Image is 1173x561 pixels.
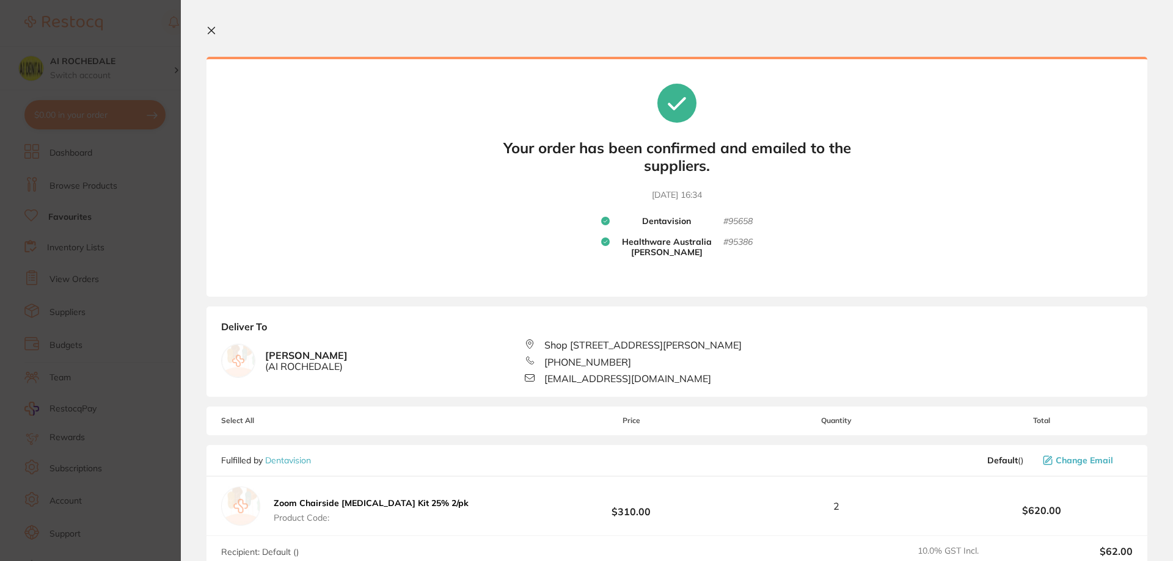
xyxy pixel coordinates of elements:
img: empty.jpg [222,344,255,377]
b: Healthware Australia [PERSON_NAME] [610,237,723,258]
span: Change Email [1056,455,1113,465]
span: 10.0 % GST Incl. [918,546,1020,557]
b: $620.00 [951,505,1133,516]
span: Quantity [723,416,951,425]
p: Fulfilled by [221,455,311,465]
span: [EMAIL_ADDRESS][DOMAIN_NAME] [544,373,711,384]
a: Dentavision [265,455,311,466]
small: # 95658 [723,216,753,227]
span: Select All [221,416,343,425]
span: ( AI ROCHEDALE ) [265,361,348,372]
button: Zoom Chairside [MEDICAL_DATA] Kit 25% 2/pk Product Code: [270,498,472,523]
span: Shop [STREET_ADDRESS][PERSON_NAME] [544,339,742,350]
span: Recipient: Default ( ) [221,546,299,557]
img: empty.jpg [221,487,260,526]
b: Deliver To [221,321,1133,339]
button: Change Email [1039,455,1133,466]
small: # 95386 [723,237,753,258]
b: [PERSON_NAME] [265,350,348,372]
b: Dentavision [642,216,691,227]
span: [PHONE_NUMBER] [544,357,631,367]
b: Zoom Chairside [MEDICAL_DATA] Kit 25% 2/pk [274,498,469,509]
span: ( ) [987,455,1023,465]
b: Your order has been confirmed and emailed to the suppliers. [494,139,860,175]
span: 2 [833,501,839,512]
b: $310.00 [540,494,722,517]
span: Product Code: [274,513,469,523]
b: Default [987,455,1018,466]
span: Total [951,416,1133,425]
span: Price [540,416,722,425]
output: $62.00 [1030,546,1133,557]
